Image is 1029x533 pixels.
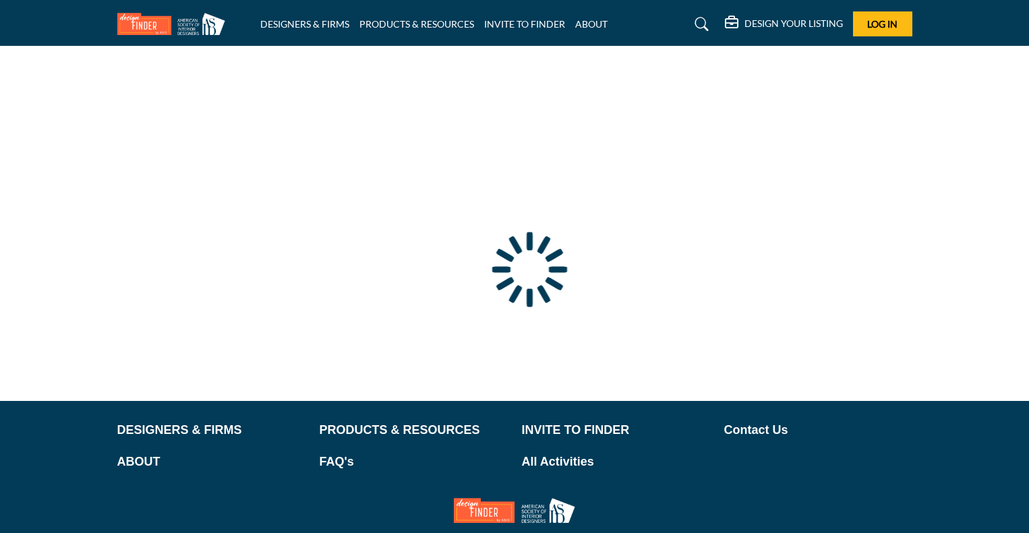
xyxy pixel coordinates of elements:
img: No Site Logo [454,498,575,523]
a: PRODUCTS & RESOURCES [320,421,508,439]
button: Log In [853,11,912,36]
h5: DESIGN YOUR LISTING [744,18,843,30]
a: ABOUT [575,18,608,30]
a: FAQ's [320,453,508,471]
span: Log In [867,18,898,30]
a: ABOUT [117,453,305,471]
a: Contact Us [724,421,912,439]
a: All Activities [522,453,710,471]
img: Site Logo [117,13,232,35]
a: INVITE TO FINDER [484,18,565,30]
a: Search [682,13,717,35]
a: DESIGNERS & FIRMS [260,18,349,30]
a: DESIGNERS & FIRMS [117,421,305,439]
a: PRODUCTS & RESOURCES [359,18,474,30]
a: INVITE TO FINDER [522,421,710,439]
div: DESIGN YOUR LISTING [725,16,843,32]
